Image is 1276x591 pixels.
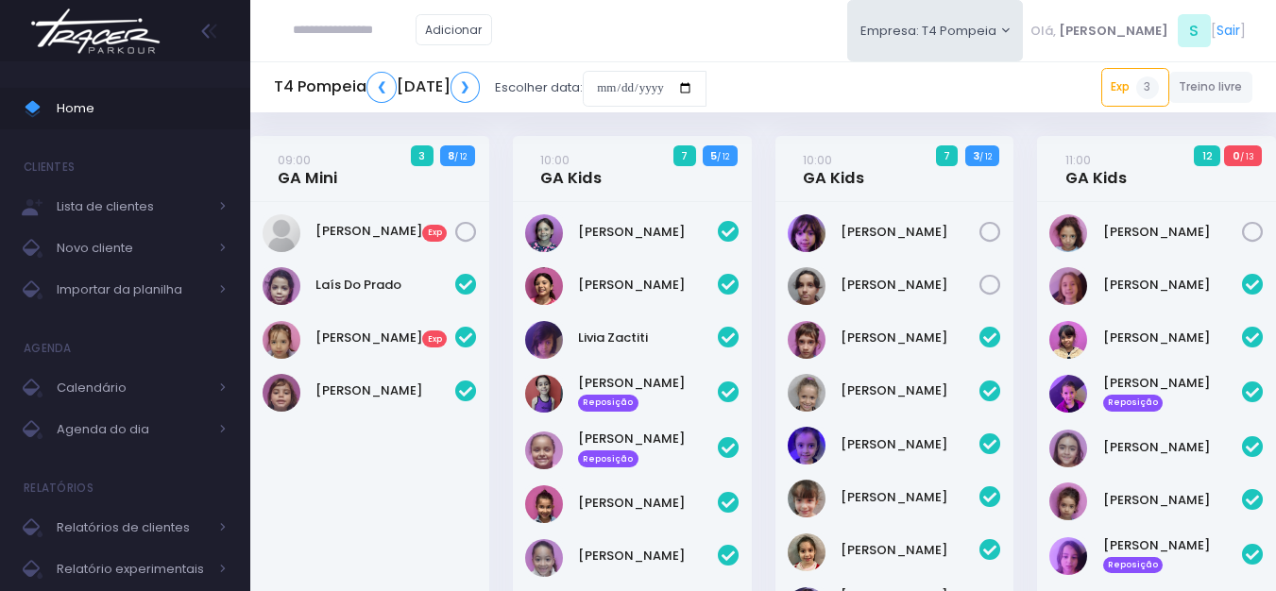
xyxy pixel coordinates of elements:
[1103,438,1243,457] a: [PERSON_NAME]
[788,533,825,571] img: Maria eduarda comparsi nunes
[578,450,638,467] span: Reposição
[1059,22,1168,41] span: [PERSON_NAME]
[788,480,825,517] img: Helena Zanchetta
[788,214,825,252] img: Alice Ouafa
[1233,148,1240,163] strong: 0
[841,435,980,454] a: [PERSON_NAME]
[788,427,825,464] img: Helena Mendes Leone
[525,267,563,305] img: Isabela Sandes
[525,539,563,577] img: Sofia Sandes
[525,321,563,359] img: Livia Zactiti Jobim
[803,151,832,169] small: 10:00
[57,515,208,540] span: Relatórios de clientes
[841,276,980,295] a: [PERSON_NAME]
[1030,22,1056,41] span: Olá,
[578,276,718,295] a: [PERSON_NAME]
[1103,395,1164,412] span: Reposição
[578,430,718,467] a: [PERSON_NAME] Reposição
[24,329,72,367] h4: Agenda
[1216,21,1240,41] a: Sair
[803,150,864,188] a: 10:00GA Kids
[525,485,563,523] img: STELLA ARAUJO LAGUNA
[1169,72,1253,103] a: Treino livre
[366,72,397,103] a: ❮
[263,214,300,252] img: Luiza Chimionato
[578,223,718,242] a: [PERSON_NAME]
[1194,145,1220,166] span: 12
[1049,482,1087,520] img: Emilia Rodrigues
[57,236,208,261] span: Novo cliente
[1240,151,1254,162] small: / 13
[578,547,718,566] a: [PERSON_NAME]
[578,374,718,412] a: [PERSON_NAME] Reposição
[315,329,455,347] a: [PERSON_NAME]Exp
[57,96,227,121] span: Home
[540,151,570,169] small: 10:00
[422,330,447,347] span: Exp
[1049,321,1087,359] img: Clarice Lopes
[1049,267,1087,305] img: Aurora Andreoni Mello
[1103,374,1243,412] a: [PERSON_NAME] Reposição
[1178,14,1211,47] span: S
[841,329,980,347] a: [PERSON_NAME]
[1103,491,1243,510] a: [PERSON_NAME]
[841,223,980,242] a: [PERSON_NAME]
[263,321,300,359] img: Luísa Veludo Uchôa
[673,145,696,166] span: 7
[315,222,455,241] a: [PERSON_NAME]Exp
[1049,537,1087,575] img: Gabriela Jordão Natacci
[973,148,979,163] strong: 3
[274,72,480,103] h5: T4 Pompeia [DATE]
[1103,536,1243,574] a: [PERSON_NAME] Reposição
[263,267,300,305] img: Laís do Prado Pereira Alves
[788,321,825,359] img: Carmen Borga Le Guevellou
[1049,430,1087,467] img: Eloah Meneguim Tenorio
[979,151,992,162] small: / 12
[1065,151,1091,169] small: 11:00
[1049,375,1087,413] img: Diana Rosa Oliveira
[1065,150,1127,188] a: 11:00GA Kids
[1103,223,1243,242] a: [PERSON_NAME]
[1049,214,1087,252] img: Julia Pinotti
[936,145,959,166] span: 7
[1101,68,1169,106] a: Exp3
[788,267,825,305] img: Luiza Lobello Demônaco
[1103,329,1243,347] a: [PERSON_NAME]
[1103,276,1243,295] a: [PERSON_NAME]
[525,375,563,413] img: Manuela Mattosinho Sfeir
[710,148,717,163] strong: 5
[315,381,455,400] a: [PERSON_NAME]
[57,557,208,582] span: Relatório experimentais
[57,194,208,219] span: Lista de clientes
[263,374,300,412] img: Luísa do Prado Pereira Alves
[24,469,94,507] h4: Relatórios
[841,488,980,507] a: [PERSON_NAME]
[278,150,337,188] a: 09:00GA Mini
[57,278,208,302] span: Importar da planilha
[422,225,447,242] span: Exp
[57,376,208,400] span: Calendário
[1136,76,1159,99] span: 3
[416,14,493,45] a: Adicionar
[274,66,706,110] div: Escolher data:
[1023,9,1252,52] div: [ ]
[411,145,434,166] span: 3
[451,72,481,103] a: ❯
[841,541,980,560] a: [PERSON_NAME]
[540,150,602,188] a: 10:00GA Kids
[24,148,75,186] h4: Clientes
[57,417,208,442] span: Agenda do dia
[454,151,467,162] small: / 12
[841,381,980,400] a: [PERSON_NAME]
[717,151,729,162] small: / 12
[578,395,638,412] span: Reposição
[1103,557,1164,574] span: Reposição
[448,148,454,163] strong: 8
[788,374,825,412] img: Cecília Mello
[578,494,718,513] a: [PERSON_NAME]
[525,214,563,252] img: Irene Zylbersztajn de Sá
[315,276,455,295] a: Laís Do Prado
[525,431,563,469] img: Maria Eduarda Nogueira Missao
[578,329,718,347] a: Livia Zactiti
[278,151,311,169] small: 09:00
